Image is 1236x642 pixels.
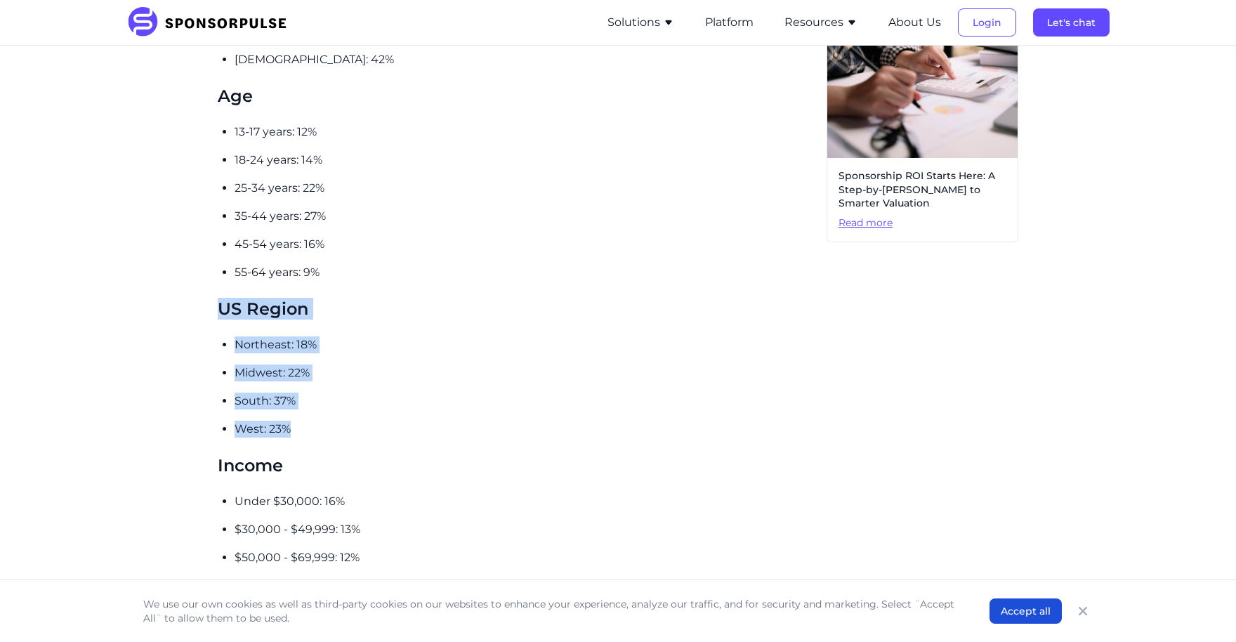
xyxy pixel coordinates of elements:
[143,597,961,625] p: We use our own cookies as well as third-party cookies on our websites to enhance your experience,...
[235,421,815,438] p: West: 23%
[705,14,754,31] button: Platform
[235,236,815,253] p: 45-54 years: 16%
[235,336,815,353] p: Northeast: 18%
[958,8,1016,37] button: Login
[705,16,754,29] a: Platform
[218,454,815,476] h3: Income
[827,23,1018,158] img: Getty Images courtesy of Unsplash
[888,14,941,31] button: About Us
[218,298,815,320] h3: US Region
[1166,575,1236,642] iframe: Chat Widget
[235,493,815,510] p: Under $30,000: 16%
[839,216,1006,230] span: Read more
[235,152,815,169] p: 18-24 years: 14%
[235,180,815,197] p: 25-34 years: 22%
[235,365,815,381] p: Midwest: 22%
[235,264,815,281] p: 55-64 years: 9%
[235,51,815,68] p: [DEMOGRAPHIC_DATA]: 42%
[235,577,815,594] p: $70,000 - $99,999: 20%
[839,169,1006,211] span: Sponsorship ROI Starts Here: A Step-by-[PERSON_NAME] to Smarter Valuation
[235,549,815,566] p: $50,000 - $69,999: 12%
[1033,16,1110,29] a: Let's chat
[827,22,1018,242] a: Sponsorship ROI Starts Here: A Step-by-[PERSON_NAME] to Smarter ValuationRead more
[784,14,857,31] button: Resources
[126,7,297,38] img: SponsorPulse
[218,85,815,107] h3: Age
[1033,8,1110,37] button: Let's chat
[1073,601,1093,621] button: Close
[607,14,674,31] button: Solutions
[888,16,941,29] a: About Us
[235,208,815,225] p: 35-44 years: 27%
[958,16,1016,29] a: Login
[235,124,815,140] p: 13-17 years: 12%
[990,598,1062,624] button: Accept all
[235,521,815,538] p: $30,000 - $49,999: 13%
[235,393,815,410] p: South: 37%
